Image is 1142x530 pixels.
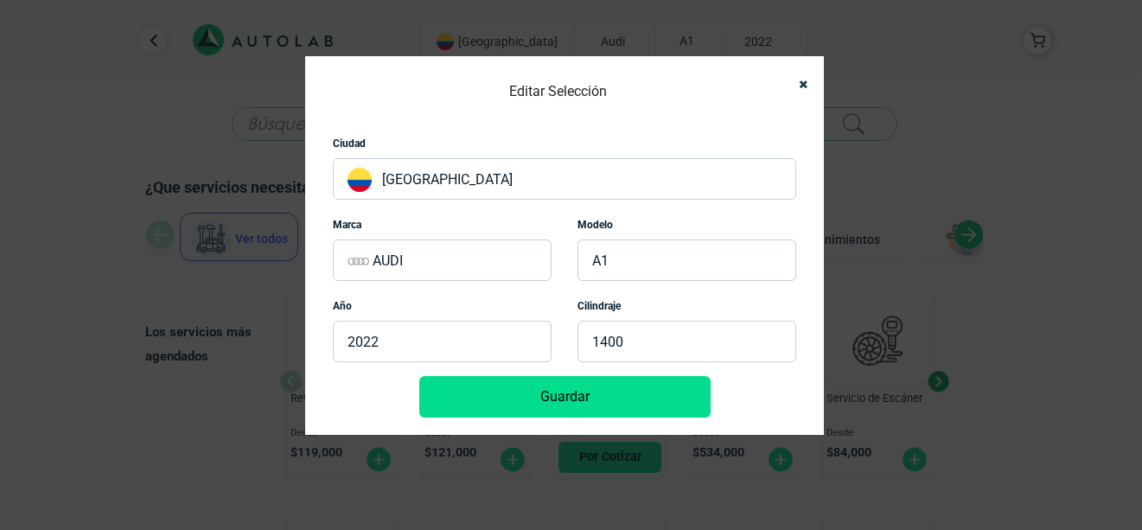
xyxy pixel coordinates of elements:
label: Modelo [577,217,613,233]
label: Cilindraje [577,298,621,314]
p: A1 [577,239,796,281]
p: [GEOGRAPHIC_DATA] [333,158,796,200]
label: Año [333,298,352,314]
p: 2022 [333,321,552,362]
label: Ciudad [333,136,366,151]
label: Marca [333,217,361,233]
button: Close [782,65,810,104]
button: Guardar [419,376,711,418]
p: 1400 [577,321,796,362]
h4: Editar Selección [509,79,607,105]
